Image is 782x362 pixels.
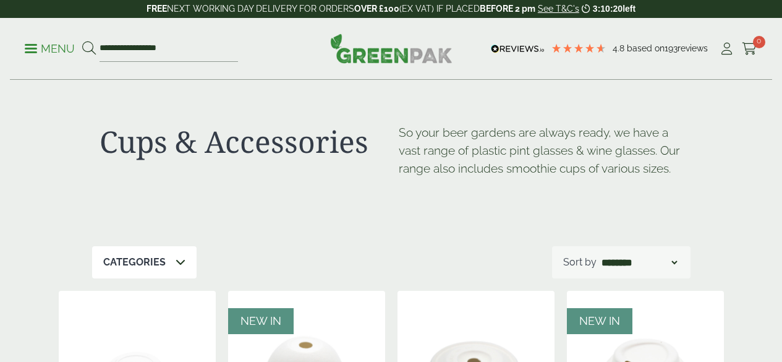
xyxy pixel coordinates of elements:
[593,4,623,14] span: 3:10:20
[665,43,678,53] span: 193
[354,4,399,14] strong: OVER £100
[551,43,606,54] div: 4.8 Stars
[25,41,75,56] p: Menu
[399,124,683,177] p: So your beer gardens are always ready, we have a vast range of plastic pint glasses & wine glasse...
[563,255,597,270] p: Sort by
[742,40,757,58] a: 0
[103,255,166,270] p: Categories
[613,43,627,53] span: 4.8
[330,33,453,63] img: GreenPak Supplies
[753,36,765,48] span: 0
[623,4,635,14] span: left
[480,4,535,14] strong: BEFORE 2 pm
[147,4,167,14] strong: FREE
[491,45,545,53] img: REVIEWS.io
[25,41,75,54] a: Menu
[599,255,679,270] select: Shop order
[719,43,734,55] i: My Account
[678,43,708,53] span: reviews
[627,43,665,53] span: Based on
[538,4,579,14] a: See T&C's
[100,124,384,160] h1: Cups & Accessories
[742,43,757,55] i: Cart
[240,314,281,327] span: NEW IN
[579,314,620,327] span: NEW IN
